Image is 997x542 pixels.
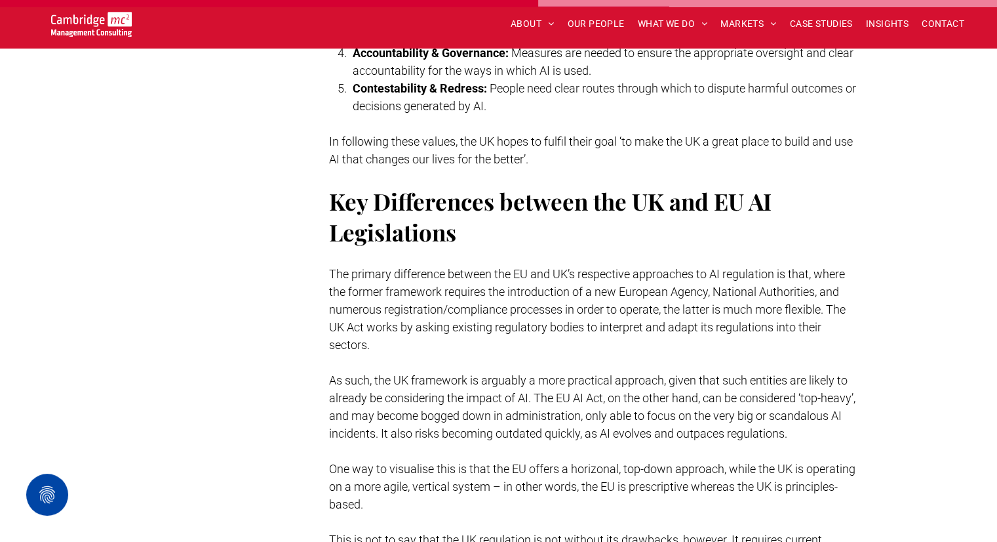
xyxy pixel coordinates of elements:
[353,46,853,77] span: Measures are needed to ensure the appropriate oversight and clear accountability for the ways in ...
[353,81,487,95] span: Contestability & Redress:
[714,14,783,34] a: MARKETS
[329,186,772,247] span: Key Differences between the UK and EU AI Legislations
[329,267,846,352] span: The primary difference between the EU and UK’s respective approaches to AI regulation is that, wh...
[915,14,971,34] a: CONTACT
[504,14,561,34] a: ABOUT
[329,135,853,166] span: In following these values, the UK hopes to fulfil their goal ‘to make the UK a great place to bui...
[631,14,714,34] a: WHAT WE DO
[329,462,855,511] span: One way to visualise this is that the EU offers a horizonal, top-down approach, while the UK is o...
[560,14,631,34] a: OUR PEOPLE
[783,14,859,34] a: CASE STUDIES
[51,12,132,37] img: Go to Homepage
[51,14,132,28] a: Your Business Transformed | Cambridge Management Consulting
[353,81,856,113] span: People need clear routes through which to dispute harmful outcomes or decisions generated by AI.
[859,14,915,34] a: INSIGHTS
[329,373,855,440] span: As such, the UK framework is arguably a more practical approach, given that such entities are lik...
[353,46,509,60] span: Accountability & Governance:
